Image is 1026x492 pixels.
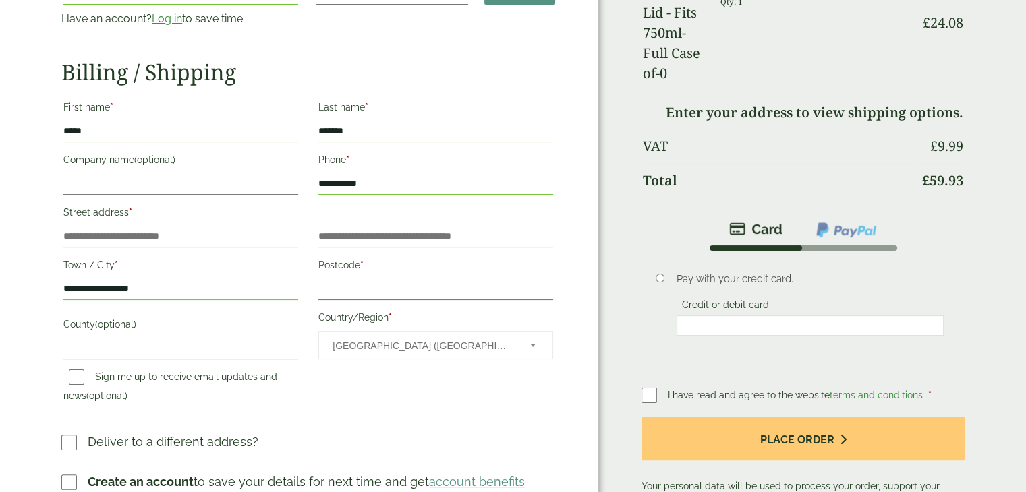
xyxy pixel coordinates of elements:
abbr: required [389,312,392,323]
span: (optional) [86,390,127,401]
p: Pay with your credit card. [677,272,944,286]
p: Have an account? to save time [61,11,300,27]
abbr: required [928,390,932,400]
bdi: 9.99 [930,137,963,155]
label: First name [63,98,298,121]
a: account benefits [429,474,525,489]
span: £ [923,13,930,32]
label: Credit or debit card [677,299,774,314]
label: Company name [63,150,298,173]
td: Enter your address to view shipping options. [643,96,963,129]
span: (optional) [95,319,136,330]
label: Sign me up to receive email updates and news [63,371,277,405]
p: Deliver to a different address? [88,433,258,451]
label: Street address [63,203,298,226]
input: Sign me up to receive email updates and news(optional) [69,369,84,385]
abbr: required [365,102,368,113]
th: VAT [643,130,913,162]
a: Log in [152,12,182,25]
span: £ [930,137,938,155]
button: Place order [642,417,965,460]
span: (optional) [134,154,175,165]
span: United Kingdom (UK) [333,332,512,360]
abbr: required [360,259,364,270]
label: Town / City [63,255,298,278]
abbr: required [110,102,113,113]
th: Total [643,164,913,197]
img: ppcp-gateway.png [815,221,878,239]
span: I have read and agree to the website [668,390,925,400]
a: terms and conditions [830,390,923,400]
label: Country/Region [318,308,553,331]
img: stripe.png [729,221,782,237]
abbr: required [115,259,118,270]
label: Phone [318,150,553,173]
label: Postcode [318,255,553,278]
span: Country/Region [318,331,553,359]
abbr: required [346,154,349,165]
bdi: 59.93 [922,171,963,189]
h2: Billing / Shipping [61,59,555,85]
label: County [63,315,298,338]
span: £ [922,171,930,189]
abbr: required [129,207,132,218]
bdi: 24.08 [923,13,963,32]
iframe: Secure card payment input frame [681,319,940,332]
label: Last name [318,98,553,121]
strong: Create an account [88,474,194,489]
p: to save your details for next time and get [88,472,525,491]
